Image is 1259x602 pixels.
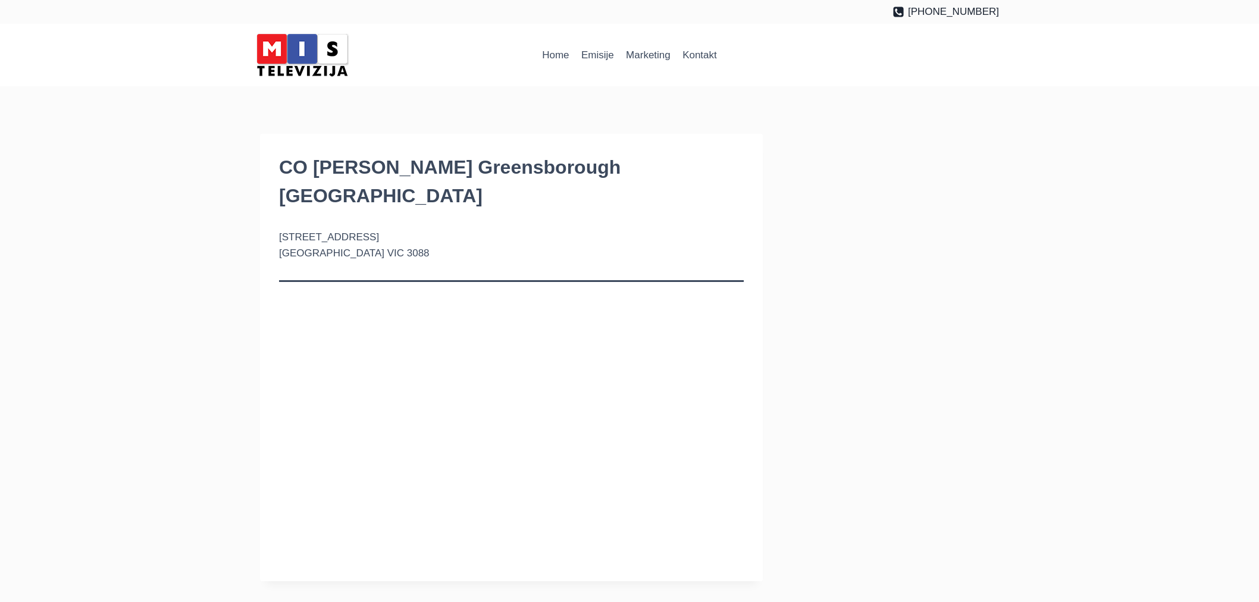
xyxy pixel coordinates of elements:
[279,229,744,261] p: [STREET_ADDRESS] [GEOGRAPHIC_DATA] VIC 3088
[677,41,723,70] a: Kontakt
[536,41,723,70] nav: Primary
[908,4,999,20] span: [PHONE_NUMBER]
[620,41,677,70] a: Marketing
[892,4,999,20] a: [PHONE_NUMBER]
[252,30,353,80] img: MIS Television
[279,301,744,562] iframe: 25th Sabor Folklora | Sv Sava Greensborough VIC | 18th Oct 2025
[575,41,620,70] a: Emisije
[279,153,744,210] h1: CO [PERSON_NAME] Greensborough [GEOGRAPHIC_DATA]
[536,41,575,70] a: Home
